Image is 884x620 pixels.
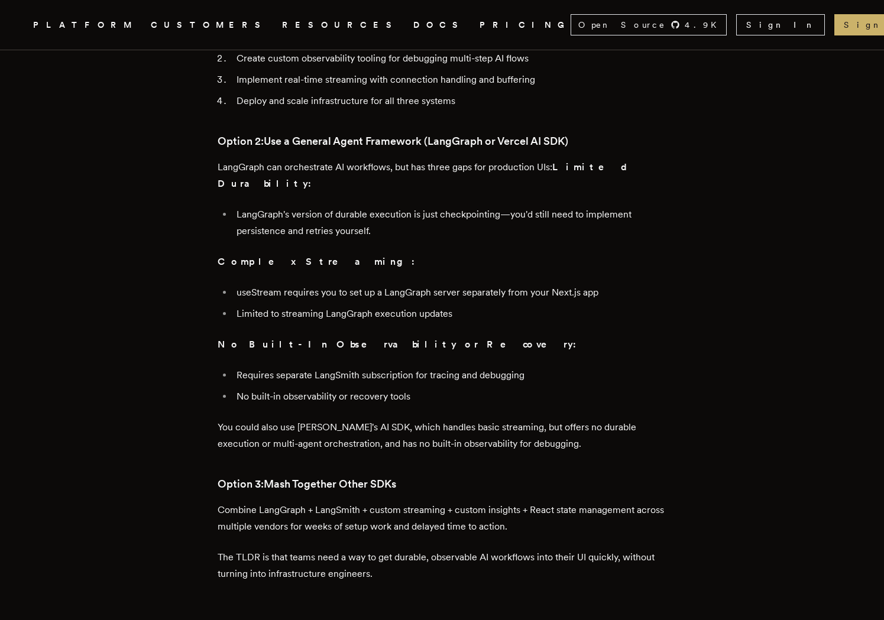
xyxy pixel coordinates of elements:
[233,284,667,301] li: useStream requires you to set up a LangGraph server separately from your Next.js app
[218,159,667,192] p: LangGraph can orchestrate AI workflows, but has three gaps for production UIs:
[413,18,465,33] a: DOCS
[218,339,583,350] strong: No Built-In Observability or Recovery:
[218,419,667,452] p: You could also use [PERSON_NAME]'s AI SDK, which handles basic streaming, but offers no durable e...
[736,14,825,35] a: Sign In
[685,19,724,31] span: 4.9 K
[151,18,268,33] a: CUSTOMERS
[233,388,667,405] li: No built-in observability or recovery tools
[264,135,568,147] strong: Use a General Agent Framework (LangGraph or Vercel AI SDK)
[33,18,137,33] button: PLATFORM
[480,18,571,33] a: PRICING
[218,256,422,267] strong: Complex Streaming:
[233,93,667,109] li: Deploy and scale infrastructure for all three systems
[233,72,667,88] li: Implement real-time streaming with connection handling and buffering
[218,502,667,535] p: Combine LangGraph + LangSmith + custom streaming + custom insights + React state management acros...
[218,476,667,492] h3: Option 3:
[233,206,667,239] li: LangGraph's version of durable execution is just checkpointing—you'd still need to implement pers...
[282,18,399,33] button: RESOURCES
[233,306,667,322] li: Limited to streaming LangGraph execution updates
[218,133,667,150] h3: Option 2:
[264,478,396,490] strong: Mash Together Other SDKs
[578,19,666,31] span: Open Source
[233,367,667,384] li: Requires separate LangSmith subscription for tracing and debugging
[233,50,667,67] li: Create custom observability tooling for debugging multi-step AI flows
[218,549,667,582] p: The TLDR is that teams need a way to get durable, observable AI workflows into their UI quickly, ...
